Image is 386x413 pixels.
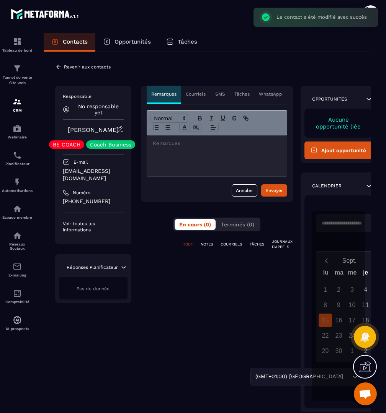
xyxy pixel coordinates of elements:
[13,315,22,325] img: automations
[2,242,33,250] p: Réseaux Sociaux
[13,97,22,106] img: formation
[63,93,124,99] p: Responsable
[13,177,22,187] img: automations
[221,242,242,247] p: COURRIELS
[254,372,345,381] span: (GMT+01:00) [GEOGRAPHIC_DATA]
[13,262,22,271] img: email
[90,142,131,147] p: Coach Business
[216,219,259,230] button: Terminés (0)
[2,189,33,193] p: Automatisations
[234,91,250,97] p: Tâches
[159,33,205,52] a: Tâches
[178,38,197,45] p: Tâches
[13,37,22,46] img: formation
[13,64,22,73] img: formation
[2,256,33,283] a: emailemailE-mailing
[2,273,33,277] p: E-mailing
[2,135,33,139] p: Webinaire
[2,198,33,225] a: automationsautomationsEspace membre
[259,91,282,97] p: WhatsApp
[359,283,372,296] div: 4
[2,58,33,91] a: formationformationTunnel de vente Site web
[175,219,216,230] button: En cours (0)
[63,38,88,45] p: Contacts
[2,300,33,304] p: Comptabilité
[13,124,22,133] img: automations
[221,221,254,228] span: Terminés (0)
[2,118,33,145] a: automationsautomationsWebinaire
[2,172,33,198] a: automationsautomationsAutomatisations
[68,126,119,133] a: [PERSON_NAME]
[2,75,33,86] p: Tunnel de vente Site web
[64,64,111,70] p: Revenir aux contacts
[151,91,177,97] p: Remarques
[201,242,213,247] p: NOTES
[215,91,225,97] p: SMS
[11,7,80,21] img: logo
[232,184,257,197] button: Annuler
[359,298,372,312] div: 11
[13,289,22,298] img: accountant
[272,239,293,250] p: JOURNAUX D'APPELS
[2,215,33,220] p: Espace membre
[312,183,342,189] p: Calendrier
[2,108,33,112] p: CRM
[13,231,22,240] img: social-network
[13,204,22,213] img: automations
[359,314,372,327] div: 18
[261,184,287,197] button: Envoyer
[312,116,365,130] p: Aucune opportunité liée
[354,382,377,405] div: Ouvrir le chat
[63,167,124,182] p: [EMAIL_ADDRESS][DOMAIN_NAME]
[95,33,159,52] a: Opportunités
[73,190,90,196] p: Numéro
[53,142,80,147] p: BE COACH
[2,162,33,166] p: Planificateur
[2,31,33,58] a: formationformationTableau de bord
[250,242,264,247] p: TÂCHES
[2,145,33,172] a: schedulerschedulerPlanificateur
[114,38,151,45] p: Opportunités
[2,91,33,118] a: formationformationCRM
[183,242,193,247] p: TOUT
[63,221,124,233] p: Voir toutes les informations
[44,33,95,52] a: Contacts
[179,221,211,228] span: En cours (0)
[67,264,118,270] p: Réponses Planificateur
[186,91,206,97] p: Courriels
[2,48,33,52] p: Tableau de bord
[77,286,110,291] span: Pas de donnée
[2,225,33,256] a: social-networksocial-networkRéseaux Sociaux
[13,151,22,160] img: scheduler
[312,96,347,102] p: Opportunités
[265,187,283,194] div: Envoyer
[304,141,373,159] button: Ajout opportunité
[250,368,361,385] div: Search for option
[359,267,372,281] div: je
[2,283,33,310] a: accountantaccountantComptabilité
[63,198,124,205] p: [PHONE_NUMBER]
[2,327,33,331] p: IA prospects
[74,103,124,115] p: No responsable yet
[74,159,88,165] p: E-mail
